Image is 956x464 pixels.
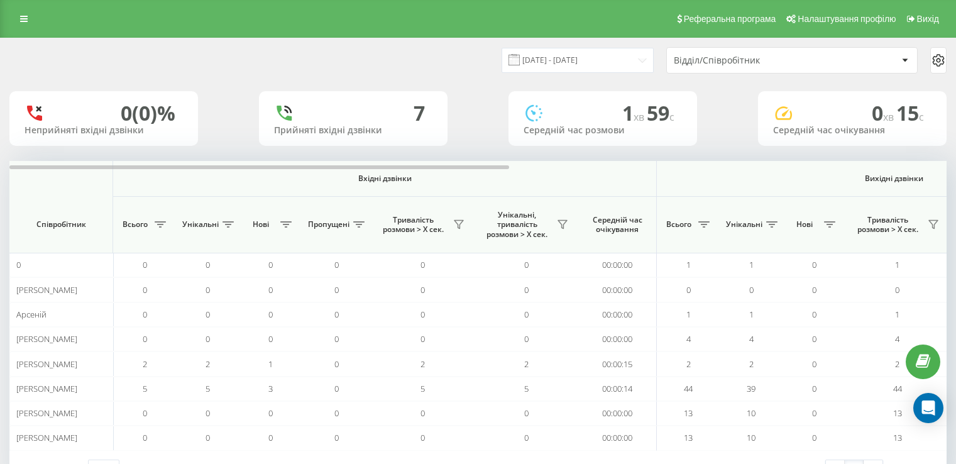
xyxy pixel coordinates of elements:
[524,309,529,320] span: 0
[578,426,657,450] td: 00:00:00
[634,110,647,124] span: хв
[588,215,647,235] span: Середній час очікування
[481,210,553,240] span: Унікальні, тривалість розмови > Х сек.
[121,101,175,125] div: 0 (0)%
[895,333,899,345] span: 4
[852,215,924,235] span: Тривалість розмови > Х сек.
[420,383,425,394] span: 5
[749,358,754,370] span: 2
[143,259,147,270] span: 0
[686,358,691,370] span: 2
[143,284,147,296] span: 0
[812,383,816,394] span: 0
[143,407,147,419] span: 0
[334,259,339,270] span: 0
[268,383,273,394] span: 3
[206,284,210,296] span: 0
[622,99,647,126] span: 1
[798,14,896,24] span: Налаштування профілю
[578,277,657,302] td: 00:00:00
[16,284,77,296] span: [PERSON_NAME]
[420,259,425,270] span: 0
[578,351,657,376] td: 00:00:15
[119,219,151,229] span: Всього
[578,327,657,351] td: 00:00:00
[334,358,339,370] span: 0
[420,309,425,320] span: 0
[268,284,273,296] span: 0
[895,259,899,270] span: 1
[917,14,939,24] span: Вихід
[747,432,755,443] span: 10
[308,219,349,229] span: Пропущені
[893,432,902,443] span: 13
[663,219,695,229] span: Всього
[812,309,816,320] span: 0
[578,401,657,426] td: 00:00:00
[872,99,896,126] span: 0
[749,333,754,345] span: 4
[883,110,896,124] span: хв
[524,358,529,370] span: 2
[747,383,755,394] span: 39
[334,333,339,345] span: 0
[16,383,77,394] span: [PERSON_NAME]
[16,407,77,419] span: [PERSON_NAME]
[789,219,820,229] span: Нові
[334,383,339,394] span: 0
[16,432,77,443] span: [PERSON_NAME]
[182,219,219,229] span: Унікальні
[524,259,529,270] span: 0
[812,432,816,443] span: 0
[895,309,899,320] span: 1
[749,284,754,296] span: 0
[16,358,77,370] span: [PERSON_NAME]
[414,101,425,125] div: 7
[747,407,755,419] span: 10
[16,309,47,320] span: Арсеній
[206,432,210,443] span: 0
[268,358,273,370] span: 1
[812,284,816,296] span: 0
[919,110,924,124] span: c
[686,259,691,270] span: 1
[893,407,902,419] span: 13
[420,358,425,370] span: 2
[206,259,210,270] span: 0
[268,333,273,345] span: 0
[268,309,273,320] span: 0
[669,110,674,124] span: c
[334,407,339,419] span: 0
[812,333,816,345] span: 0
[524,284,529,296] span: 0
[274,125,432,136] div: Прийняті вхідні дзвінки
[16,259,21,270] span: 0
[773,125,931,136] div: Середній час очікування
[684,432,693,443] span: 13
[812,407,816,419] span: 0
[524,407,529,419] span: 0
[20,219,102,229] span: Співробітник
[420,333,425,345] span: 0
[206,407,210,419] span: 0
[420,407,425,419] span: 0
[812,259,816,270] span: 0
[686,309,691,320] span: 1
[684,407,693,419] span: 13
[524,383,529,394] span: 5
[420,432,425,443] span: 0
[268,407,273,419] span: 0
[893,383,902,394] span: 44
[684,383,693,394] span: 44
[895,284,899,296] span: 0
[143,333,147,345] span: 0
[206,309,210,320] span: 0
[674,55,824,66] div: Відділ/Співробітник
[749,309,754,320] span: 1
[524,333,529,345] span: 0
[686,333,691,345] span: 4
[143,309,147,320] span: 0
[334,432,339,443] span: 0
[143,383,147,394] span: 5
[206,358,210,370] span: 2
